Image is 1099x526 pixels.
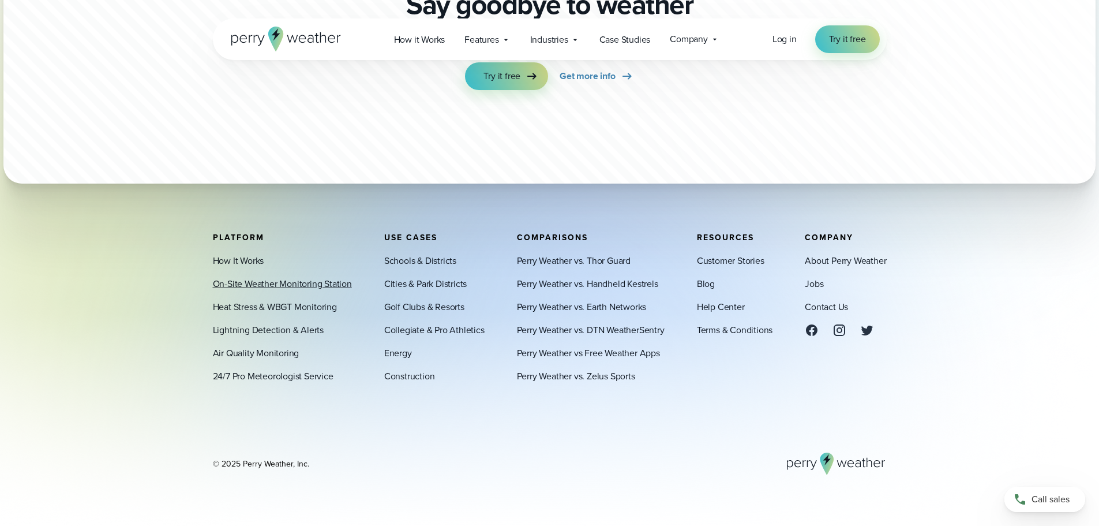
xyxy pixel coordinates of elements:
[464,33,498,47] span: Features
[517,231,588,243] span: Comparisons
[213,346,299,360] a: Air Quality Monitoring
[465,62,548,90] a: Try it free
[697,253,764,267] a: Customer Stories
[517,346,660,360] a: Perry Weather vs Free Weather Apps
[599,33,651,47] span: Case Studies
[805,300,848,314] a: Contact Us
[213,323,324,337] a: Lightning Detection & Alerts
[590,28,661,51] a: Case Studies
[384,323,485,337] a: Collegiate & Pro Athletics
[483,69,520,83] span: Try it free
[670,32,708,46] span: Company
[213,300,337,314] a: Heat Stress & WBGT Monitoring
[697,300,745,314] a: Help Center
[815,25,880,53] a: Try it free
[805,231,853,243] span: Company
[517,253,631,267] a: Perry Weather vs. Thor Guard
[530,33,568,47] span: Industries
[384,231,437,243] span: Use Cases
[213,369,333,383] a: 24/7 Pro Meteorologist Service
[394,33,445,47] span: How it Works
[384,369,435,383] a: Construction
[829,32,866,46] span: Try it free
[697,277,715,290] a: Blog
[1004,487,1085,512] a: Call sales
[384,300,464,314] a: Golf Clubs & Resorts
[213,253,264,267] a: How It Works
[384,346,412,360] a: Energy
[1032,493,1070,506] span: Call sales
[697,231,754,243] span: Resources
[517,323,665,337] a: Perry Weather vs. DTN WeatherSentry
[384,28,455,51] a: How it Works
[560,69,615,83] span: Get more info
[805,253,886,267] a: About Perry Weather
[805,277,823,290] a: Jobs
[384,277,467,290] a: Cities & Park Districts
[697,323,772,337] a: Terms & Conditions
[213,231,264,243] span: Platform
[213,277,352,290] a: On-Site Weather Monitoring Station
[517,300,647,314] a: Perry Weather vs. Earth Networks
[560,62,633,90] a: Get more info
[772,32,797,46] a: Log in
[517,277,658,290] a: Perry Weather vs. Handheld Kestrels
[384,253,456,267] a: Schools & Districts
[517,369,635,383] a: Perry Weather vs. Zelus Sports
[213,458,309,469] div: © 2025 Perry Weather, Inc.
